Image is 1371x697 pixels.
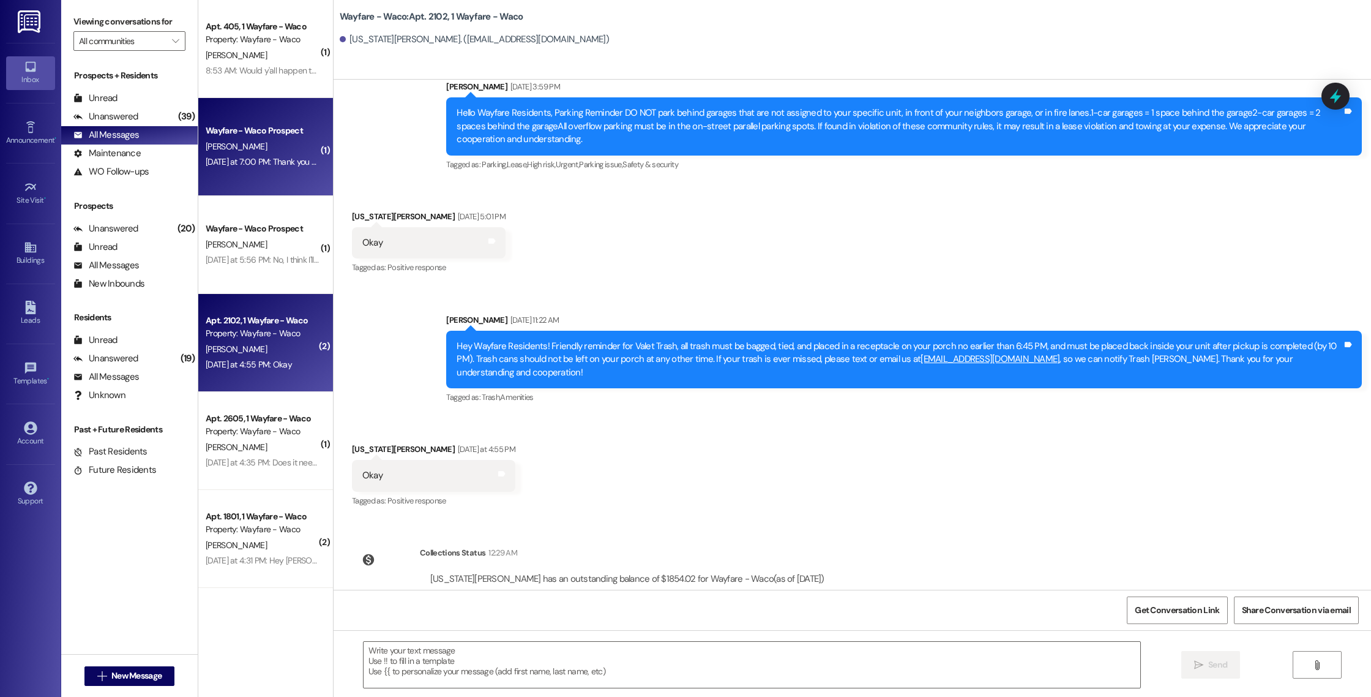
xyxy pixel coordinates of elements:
span: [PERSON_NAME] [206,239,267,250]
div: [DATE] 5:01 PM [455,210,506,223]
span: Positive response [387,495,446,506]
span: High risk , [527,159,556,170]
div: Unknown [73,389,125,402]
span: Send [1208,658,1227,671]
span: Share Conversation via email [1242,604,1351,617]
div: 12:29 AM [485,546,517,559]
div: [DATE] 3:59 PM [507,80,560,93]
div: Property: Wayfare - Waco [206,425,319,438]
div: [US_STATE][PERSON_NAME] [352,210,506,227]
span: Amenities [500,392,533,402]
div: Past + Future Residents [61,423,198,436]
a: Site Visit • [6,177,55,210]
div: [US_STATE][PERSON_NAME]. ([EMAIL_ADDRESS][DOMAIN_NAME]) [340,33,609,46]
div: 8:53 AM: Would y'all happen to have a 10ft section of HVAC duct I could borrow? [206,65,491,76]
img: ResiDesk Logo [18,10,43,33]
div: (19) [177,349,198,368]
i:  [1194,660,1203,670]
div: All Messages [73,129,139,141]
input: All communities [79,31,166,51]
div: [DATE] at 4:55 PM [455,443,515,456]
div: Property: Wayfare - Waco [206,33,319,46]
b: Wayfare - Waco: Apt. 2102, 1 Wayfare - Waco [340,10,523,23]
span: Trash , [482,392,500,402]
div: Residents [61,311,198,324]
div: Tagged as: [352,492,515,510]
button: Get Conversation Link [1127,597,1227,624]
div: Unanswered [73,352,138,365]
div: Tagged as: [446,156,1362,173]
div: All Messages [73,259,139,272]
div: Collections Status [420,546,485,559]
span: • [44,194,46,203]
div: [DATE] at 5:56 PM: No, I think I'll stay where I am for a while. Thank you for reaching out to me... [206,254,790,265]
div: Wayfare - Waco Prospect [206,124,319,137]
div: [US_STATE][PERSON_NAME] [352,443,515,460]
span: • [47,375,49,383]
label: Viewing conversations for [73,12,185,31]
a: Leads [6,297,55,330]
a: Buildings [6,237,55,270]
span: [PERSON_NAME] [206,141,267,152]
div: Prospects [61,200,198,213]
div: Past Residents [73,445,148,458]
div: (39) [175,107,198,126]
span: [PERSON_NAME] [206,50,267,61]
div: [DATE] at 4:35 PM: Does it need to be typed out or just as an email [206,457,441,468]
i:  [172,36,179,46]
i:  [1312,660,1321,670]
span: Parking issue , [579,159,622,170]
div: Apt. 2605, 1 Wayfare - Waco [206,412,319,425]
div: Apt. 2102, 1 Wayfare - Waco [206,314,319,327]
div: WO Follow-ups [73,165,149,178]
span: New Message [111,669,162,682]
div: Hello Wayfare Residents, Parking Reminder DO NOT park behind garages that are not assigned to you... [457,107,1342,146]
span: Urgent , [556,159,579,170]
span: Get Conversation Link [1135,604,1219,617]
div: [DATE] at 7:00 PM: Thank you for letting us know! We'll have everything signed tonight. [206,156,507,167]
a: Support [6,478,55,511]
span: Safety & security [622,159,678,170]
div: Apt. 1801, 1 Wayfare - Waco [206,510,319,523]
div: Property: Wayfare - Waco [206,327,319,340]
div: [DATE] at 4:55 PM: Okay [206,359,292,370]
div: [DATE] at 4:31 PM: Hey [PERSON_NAME]! Sorry to hear about your accident. No worries about the tem... [206,555,707,566]
button: Share Conversation via email [1234,597,1359,624]
div: Unread [73,241,118,254]
span: [PERSON_NAME] [206,442,267,453]
div: Future Residents [73,464,156,477]
div: [US_STATE][PERSON_NAME] has an outstanding balance of $1854.02 for Wayfare - Waco (as of [DATE]) [430,573,824,586]
a: Inbox [6,56,55,89]
span: • [54,134,56,143]
div: Tagged as: [352,258,506,276]
span: [PERSON_NAME] [206,344,267,355]
a: Account [6,418,55,451]
button: Send [1181,651,1241,679]
div: [PERSON_NAME] [446,314,1362,331]
span: Parking , [482,159,507,170]
div: Apt. 405, 1 Wayfare - Waco [206,20,319,33]
div: Prospects + Residents [61,69,198,82]
i:  [97,671,106,681]
div: [PERSON_NAME] [446,80,1362,97]
div: New Inbounds [73,277,144,290]
div: Wayfare - Waco Prospect [206,222,319,235]
div: Maintenance [73,147,141,160]
div: All Messages [73,371,139,383]
span: [PERSON_NAME] [206,540,267,551]
div: Unanswered [73,110,138,123]
div: [DATE] 11:22 AM [507,314,559,326]
a: Templates • [6,358,55,391]
span: Positive response [387,262,446,273]
div: Unread [73,92,118,105]
div: (20) [174,219,198,238]
div: Unanswered [73,222,138,235]
button: New Message [84,666,175,686]
span: Lease , [507,159,527,170]
a: [EMAIL_ADDRESS][DOMAIN_NAME] [921,353,1059,365]
div: Okay [362,469,383,482]
div: Hey Wayfare Residents! Friendly reminder for Valet Trash, all trash must be bagged, tied, and pla... [457,340,1342,379]
div: Tagged as: [446,388,1362,406]
div: Unread [73,334,118,347]
div: Property: Wayfare - Waco [206,523,319,536]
